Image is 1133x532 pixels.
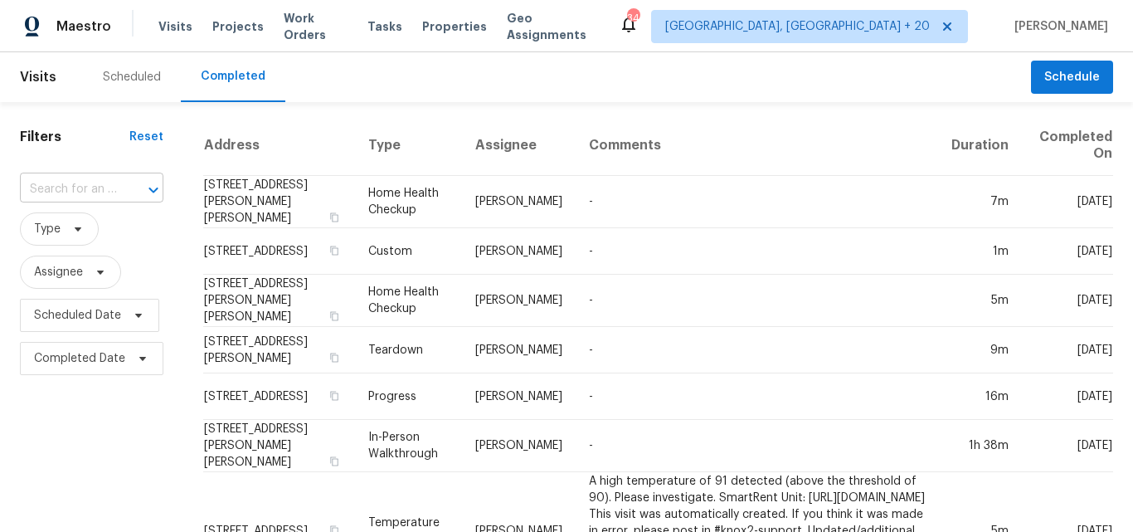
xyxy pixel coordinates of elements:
[462,115,576,176] th: Assignee
[158,18,192,35] span: Visits
[203,420,355,472] td: [STREET_ADDRESS][PERSON_NAME][PERSON_NAME]
[462,176,576,228] td: [PERSON_NAME]
[203,176,355,228] td: [STREET_ADDRESS][PERSON_NAME][PERSON_NAME]
[1022,373,1113,420] td: [DATE]
[1044,67,1100,88] span: Schedule
[203,373,355,420] td: [STREET_ADDRESS]
[938,373,1022,420] td: 16m
[212,18,264,35] span: Projects
[1022,228,1113,275] td: [DATE]
[462,420,576,472] td: [PERSON_NAME]
[34,221,61,237] span: Type
[1022,176,1113,228] td: [DATE]
[34,350,125,367] span: Completed Date
[576,115,938,176] th: Comments
[355,176,462,228] td: Home Health Checkup
[355,275,462,327] td: Home Health Checkup
[1022,420,1113,472] td: [DATE]
[355,373,462,420] td: Progress
[1022,327,1113,373] td: [DATE]
[327,309,342,324] button: Copy Address
[1022,115,1113,176] th: Completed On
[367,21,402,32] span: Tasks
[462,275,576,327] td: [PERSON_NAME]
[201,68,265,85] div: Completed
[507,10,599,43] span: Geo Assignments
[203,228,355,275] td: [STREET_ADDRESS]
[938,176,1022,228] td: 7m
[103,69,161,85] div: Scheduled
[938,275,1022,327] td: 5m
[576,275,938,327] td: -
[462,327,576,373] td: [PERSON_NAME]
[327,388,342,403] button: Copy Address
[20,129,129,145] h1: Filters
[142,178,165,202] button: Open
[355,420,462,472] td: In-Person Walkthrough
[34,264,83,281] span: Assignee
[462,373,576,420] td: [PERSON_NAME]
[327,210,342,225] button: Copy Address
[938,228,1022,275] td: 1m
[576,420,938,472] td: -
[20,59,56,95] span: Visits
[327,243,342,258] button: Copy Address
[129,129,163,145] div: Reset
[56,18,111,35] span: Maestro
[284,10,348,43] span: Work Orders
[34,307,121,324] span: Scheduled Date
[1022,275,1113,327] td: [DATE]
[327,454,342,469] button: Copy Address
[20,177,117,203] input: Search for an address...
[203,275,355,327] td: [STREET_ADDRESS][PERSON_NAME][PERSON_NAME]
[355,115,462,176] th: Type
[422,18,487,35] span: Properties
[576,228,938,275] td: -
[576,373,938,420] td: -
[665,18,930,35] span: [GEOGRAPHIC_DATA], [GEOGRAPHIC_DATA] + 20
[327,350,342,365] button: Copy Address
[1031,61,1113,95] button: Schedule
[355,327,462,373] td: Teardown
[627,10,639,27] div: 346
[203,327,355,373] td: [STREET_ADDRESS][PERSON_NAME]
[1008,18,1108,35] span: [PERSON_NAME]
[576,176,938,228] td: -
[938,115,1022,176] th: Duration
[462,228,576,275] td: [PERSON_NAME]
[938,327,1022,373] td: 9m
[355,228,462,275] td: Custom
[576,327,938,373] td: -
[203,115,355,176] th: Address
[938,420,1022,472] td: 1h 38m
